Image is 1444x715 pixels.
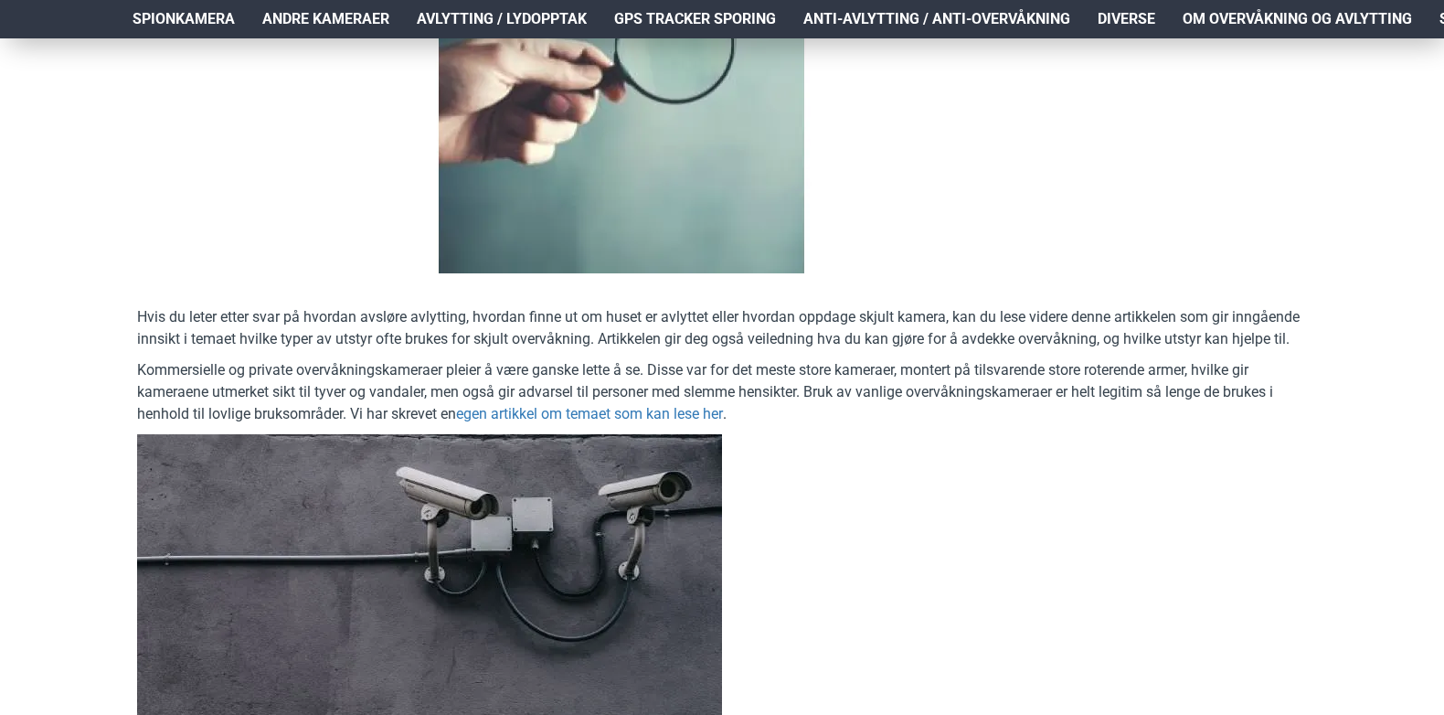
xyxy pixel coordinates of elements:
a: egen artikkel om temaet som kan lese her [456,403,723,425]
span: Avlytting / Lydopptak [417,8,587,30]
span: GPS Tracker Sporing [614,8,776,30]
span: Om overvåkning og avlytting [1183,8,1412,30]
p: Hvis du leter etter svar på hvordan avsløre avlytting, hvordan finne ut om huset er avlyttet elle... [137,306,1307,350]
span: Anti-avlytting / Anti-overvåkning [803,8,1070,30]
span: Spionkamera [133,8,235,30]
p: Kommersielle og private overvåkningskameraer pleier å være ganske lette å se. Disse var for det m... [137,359,1307,425]
span: Diverse [1098,8,1155,30]
span: Andre kameraer [262,8,389,30]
